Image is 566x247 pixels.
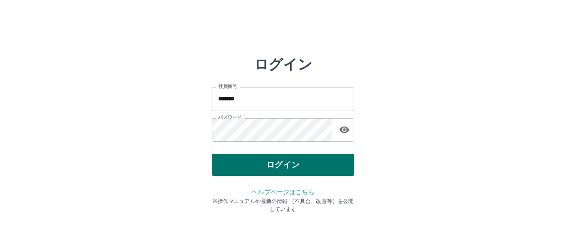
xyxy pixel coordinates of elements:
[218,83,237,90] label: 社員番号
[251,188,314,195] a: ヘルプページはこちら
[254,56,312,73] h2: ログイン
[212,197,354,213] p: ※操作マニュアルや最新の情報 （不具合、改善等）を公開しています
[218,114,242,121] label: パスワード
[212,154,354,176] button: ログイン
